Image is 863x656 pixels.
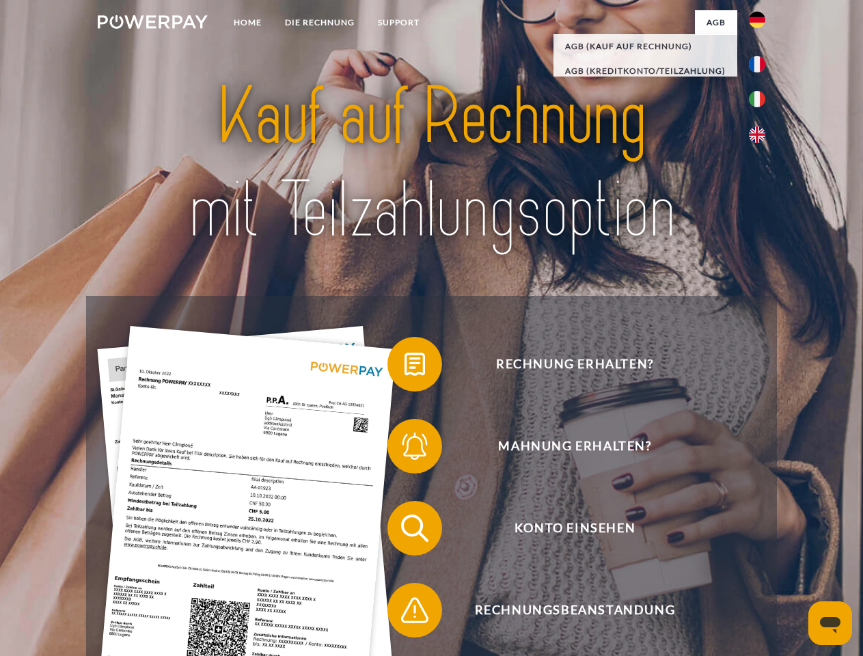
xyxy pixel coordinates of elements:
[749,56,765,72] img: fr
[387,419,743,474] button: Mahnung erhalten?
[553,34,737,59] a: AGB (Kauf auf Rechnung)
[387,583,743,638] button: Rechnungsbeanstandung
[749,91,765,107] img: it
[273,10,366,35] a: DIE RECHNUNG
[407,501,742,556] span: Konto einsehen
[366,10,431,35] a: SUPPORT
[398,429,432,463] img: qb_bell.svg
[398,593,432,627] img: qb_warning.svg
[407,337,742,392] span: Rechnung erhalten?
[387,501,743,556] button: Konto einsehen
[407,419,742,474] span: Mahnung erhalten?
[98,15,208,29] img: logo-powerpay-white.svg
[398,511,432,545] img: qb_search.svg
[553,59,737,83] a: AGB (Kreditkonto/Teilzahlung)
[222,10,273,35] a: Home
[749,126,765,143] img: en
[695,10,737,35] a: agb
[749,12,765,28] img: de
[398,347,432,381] img: qb_bill.svg
[387,337,743,392] button: Rechnung erhalten?
[131,66,732,262] img: title-powerpay_de.svg
[407,583,742,638] span: Rechnungsbeanstandung
[808,601,852,645] iframe: Schaltfläche zum Öffnen des Messaging-Fensters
